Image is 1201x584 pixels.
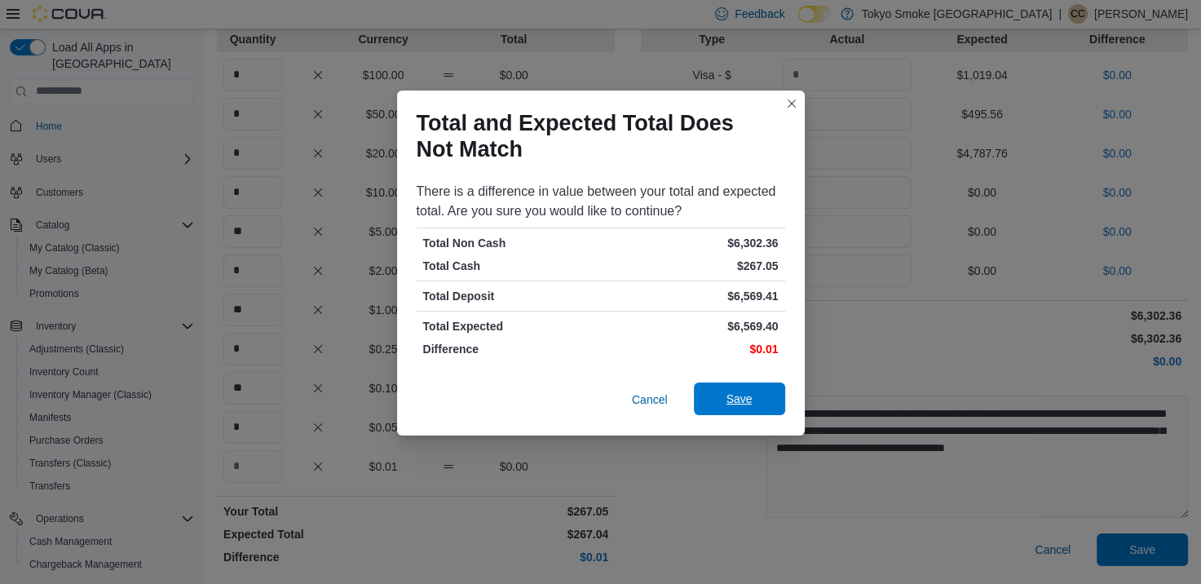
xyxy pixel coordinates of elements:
p: $6,302.36 [604,235,779,251]
p: Total Non Cash [423,235,598,251]
h1: Total and Expected Total Does Not Match [417,110,772,162]
p: $267.05 [604,258,779,274]
p: $6,569.40 [604,318,779,334]
p: $0.01 [604,341,779,357]
div: There is a difference in value between your total and expected total. Are you sure you would like... [417,182,785,221]
button: Save [694,383,785,415]
p: Total Expected [423,318,598,334]
button: Closes this modal window [782,94,801,113]
p: Total Cash [423,258,598,274]
p: Total Deposit [423,288,598,304]
p: Difference [423,341,598,357]
span: Save [726,391,753,407]
p: $6,569.41 [604,288,779,304]
span: Cancel [632,392,668,408]
button: Cancel [625,383,674,416]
